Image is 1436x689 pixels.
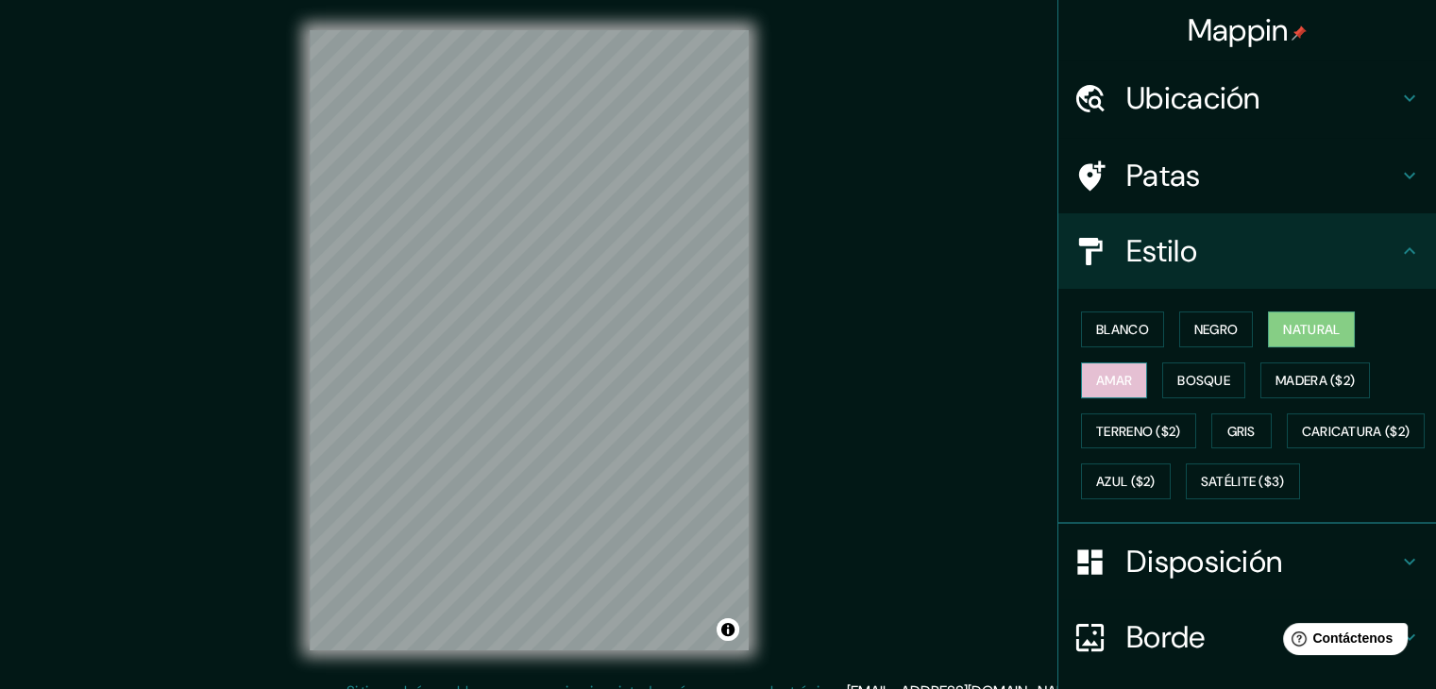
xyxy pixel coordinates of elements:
button: Negro [1179,311,1254,347]
font: Terreno ($2) [1096,423,1181,440]
font: Ubicación [1126,78,1260,118]
button: Satélite ($3) [1186,463,1300,499]
font: Satélite ($3) [1201,474,1285,491]
font: Patas [1126,156,1201,195]
font: Amar [1096,372,1132,389]
font: Gris [1227,423,1256,440]
button: Azul ($2) [1081,463,1171,499]
div: Borde [1058,599,1436,675]
button: Gris [1211,413,1272,449]
font: Mappin [1188,10,1289,50]
button: Madera ($2) [1260,362,1370,398]
font: Negro [1194,321,1239,338]
button: Natural [1268,311,1355,347]
button: Caricatura ($2) [1287,413,1426,449]
button: Activar o desactivar atribución [717,618,739,641]
button: Bosque [1162,362,1245,398]
img: pin-icon.png [1292,25,1307,41]
div: Disposición [1058,524,1436,599]
font: Bosque [1177,372,1230,389]
div: Ubicación [1058,60,1436,136]
canvas: Mapa [310,30,749,650]
font: Estilo [1126,231,1197,271]
button: Terreno ($2) [1081,413,1196,449]
font: Natural [1283,321,1340,338]
font: Madera ($2) [1276,372,1355,389]
div: Patas [1058,138,1436,213]
font: Caricatura ($2) [1302,423,1411,440]
iframe: Lanzador de widgets de ayuda [1268,615,1415,668]
font: Azul ($2) [1096,474,1156,491]
button: Blanco [1081,311,1164,347]
div: Estilo [1058,213,1436,289]
button: Amar [1081,362,1147,398]
font: Borde [1126,617,1206,657]
font: Disposición [1126,542,1282,581]
font: Blanco [1096,321,1149,338]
